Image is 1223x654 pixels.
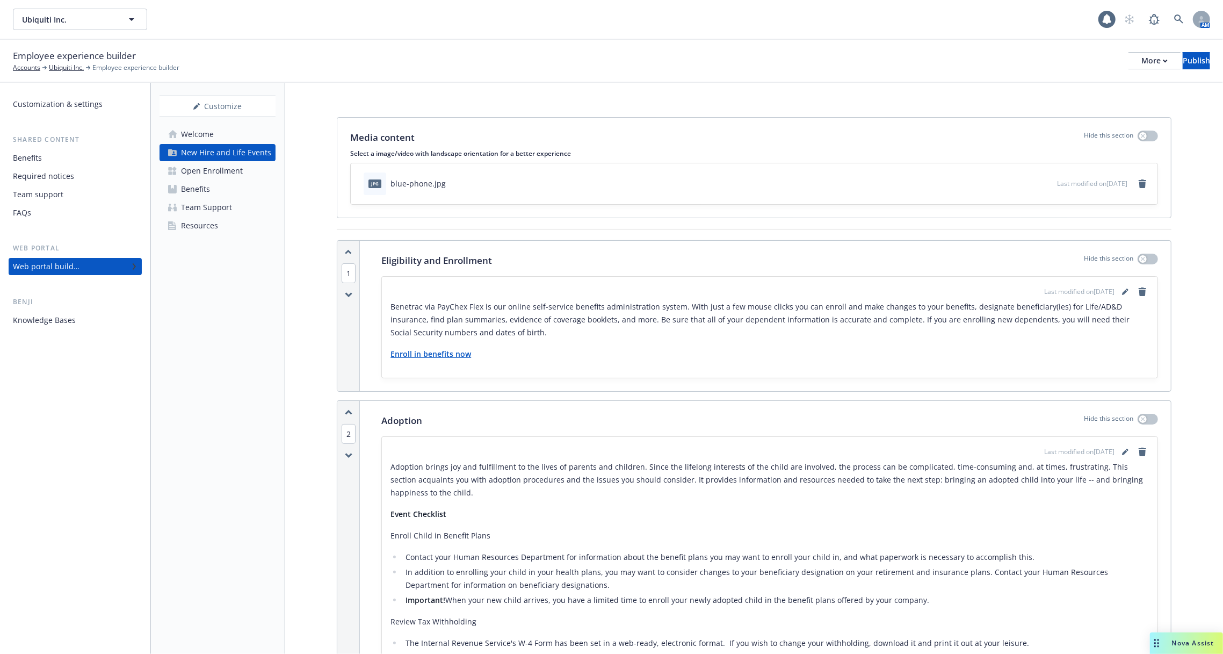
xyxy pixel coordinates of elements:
button: Customize [160,96,276,117]
div: Publish [1183,53,1210,69]
div: Shared content [9,134,142,145]
div: Open Enrollment [181,162,243,179]
p: Adoption [381,414,422,428]
div: Web portal builder [13,258,79,275]
button: Publish [1183,52,1210,69]
strong: Event Checklist [390,509,446,519]
p: Hide this section [1084,414,1133,428]
a: Report a Bug [1144,9,1165,30]
a: Knowledge Bases [9,312,142,329]
p: Adoption brings joy and fulfillment to the lives of parents and children. Since the lifelong inte... [390,461,1149,499]
li: The Internal Revenue Service's W-4 Form has been set in a web-ready, electronic format. If you wi... [402,637,1149,650]
p: Benetrac via PayChex Flex is our online self-service benefits administration system. With just a ... [390,300,1149,339]
a: Benefits [9,149,142,167]
div: Team Support [181,199,232,216]
a: Welcome [160,126,276,143]
a: Ubiquiti Inc. [49,63,84,73]
span: 2 [342,424,356,444]
li: When your new child arrives, you have a limited time to enroll your newly adopted child in the be... [402,594,1149,607]
a: remove [1136,177,1149,190]
span: Last modified on [DATE] [1057,179,1127,188]
li: Contact your Human Resources Department for information about the benefit plans you may want to e... [402,551,1149,564]
a: editPencil [1119,285,1132,298]
p: Hide this section [1084,131,1133,145]
div: Benefits [13,149,42,167]
button: Nova Assist [1150,633,1223,654]
a: Start snowing [1119,9,1140,30]
span: Ubiquiti Inc. [22,14,115,25]
a: New Hire and Life Events [160,144,276,161]
button: 2 [342,428,356,440]
div: Benefits [181,181,210,198]
div: Drag to move [1150,633,1163,654]
a: remove [1136,445,1149,458]
p: Review Tax Withholding [390,615,1149,628]
button: More [1128,52,1181,69]
a: Resources [160,217,276,234]
li: In addition to enrolling your child in your health plans, you may want to consider changes to you... [402,566,1149,592]
span: Nova Assist [1172,638,1214,648]
span: Last modified on [DATE] [1044,287,1115,297]
p: Select a image/video with landscape orientation for a better experience [350,149,1158,158]
div: Required notices [13,168,74,185]
strong: Important! [406,595,445,605]
a: Team Support [160,199,276,216]
p: Media content [350,131,415,145]
button: download file [1026,178,1034,189]
a: Search [1168,9,1190,30]
a: Open Enrollment [160,162,276,179]
p: Eligibility and Enrollment [381,254,492,268]
a: Benefits [160,181,276,198]
p: Hide this section [1084,254,1133,268]
p: Enroll Child in Benefit Plans [390,529,1149,542]
a: FAQs [9,204,142,221]
div: Benji [9,297,142,307]
button: preview file [1043,178,1053,189]
span: Employee experience builder [92,63,179,73]
a: Team support [9,186,142,203]
button: Ubiquiti Inc. [13,9,147,30]
div: Team support [13,186,63,203]
div: Web portal [9,243,142,254]
a: Web portal builder [9,258,142,275]
a: Enroll in benefits now [390,349,471,359]
a: Required notices [9,168,142,185]
div: FAQs [13,204,31,221]
button: 1 [342,268,356,279]
a: Accounts [13,63,40,73]
a: editPencil [1119,445,1132,458]
a: remove [1136,285,1149,298]
span: Last modified on [DATE] [1044,447,1115,457]
span: jpg [368,179,381,188]
div: New Hire and Life Events [181,144,271,161]
div: Welcome [181,126,214,143]
div: Customization & settings [13,96,103,113]
div: Resources [181,217,218,234]
a: Customization & settings [9,96,142,113]
div: Knowledge Bases [13,312,76,329]
div: More [1141,53,1168,69]
span: Employee experience builder [13,49,136,63]
span: 1 [342,263,356,283]
div: blue-phone.jpg [390,178,446,189]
